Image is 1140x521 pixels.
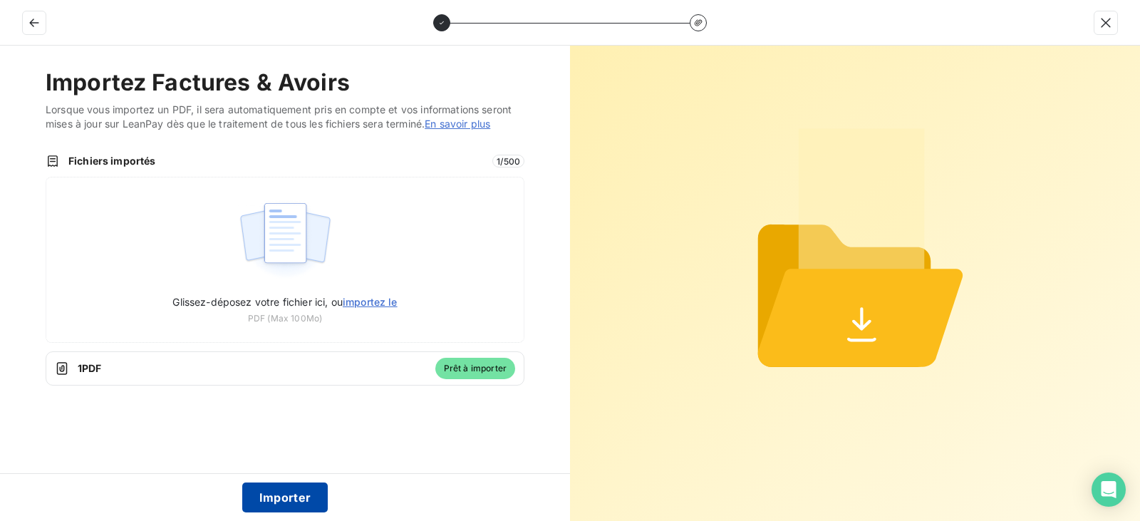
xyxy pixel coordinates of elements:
span: Fichiers importés [68,154,484,168]
a: En savoir plus [425,118,490,130]
span: Glissez-déposez votre fichier ici, ou [172,296,397,308]
span: 1 / 500 [492,155,524,167]
span: 1 PDF [78,361,427,376]
img: illustration [238,195,333,286]
span: Prêt à importer [435,358,515,379]
div: Open Intercom Messenger [1092,473,1126,507]
span: Lorsque vous importez un PDF, il sera automatiquement pris en compte et vos informations seront m... [46,103,524,131]
span: PDF (Max 100Mo) [248,312,322,325]
button: Importer [242,483,328,512]
h2: Importez Factures & Avoirs [46,68,524,97]
span: importez le [343,296,398,308]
